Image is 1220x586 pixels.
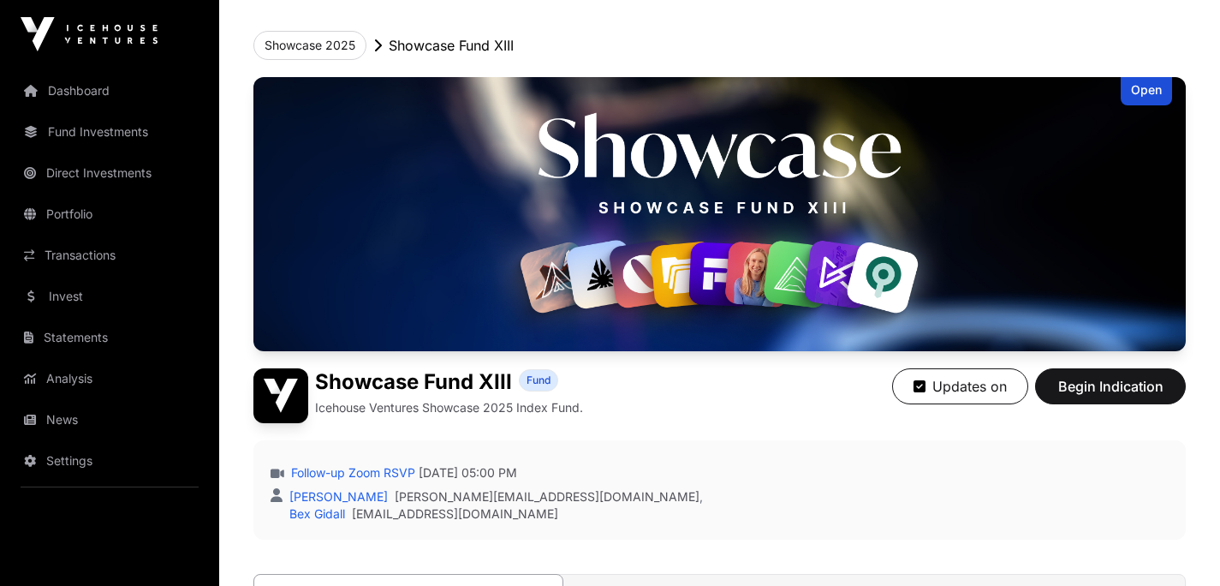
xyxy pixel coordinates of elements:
a: Settings [14,442,205,480]
a: Begin Indication [1035,386,1186,403]
p: Showcase Fund XIII [389,35,514,56]
a: Statements [14,319,205,356]
div: , [286,488,703,505]
a: Portfolio [14,195,205,233]
button: Updates on [892,368,1028,404]
p: Icehouse Ventures Showcase 2025 Index Fund. [315,399,583,416]
a: Direct Investments [14,154,205,192]
a: [PERSON_NAME] [286,489,388,504]
a: Bex Gidall [286,506,345,521]
button: Begin Indication [1035,368,1186,404]
a: Fund Investments [14,113,205,151]
a: Analysis [14,360,205,398]
a: News [14,401,205,439]
span: Begin Indication [1056,376,1164,397]
button: Showcase 2025 [253,31,366,60]
a: Transactions [14,236,205,274]
a: Follow-up Zoom RSVP [288,464,415,481]
a: Invest [14,278,205,315]
a: [PERSON_NAME][EMAIL_ADDRESS][DOMAIN_NAME] [395,488,699,505]
img: Icehouse Ventures Logo [21,17,158,51]
a: [EMAIL_ADDRESS][DOMAIN_NAME] [352,505,558,523]
span: [DATE] 05:00 PM [419,464,517,481]
img: Showcase Fund XIII [253,77,1186,351]
iframe: Chat Widget [1134,504,1220,586]
span: Fund [527,374,550,387]
h1: Showcase Fund XIII [315,368,512,396]
img: Showcase Fund XIII [253,368,308,423]
a: Dashboard [14,72,205,110]
div: Open [1121,77,1172,105]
